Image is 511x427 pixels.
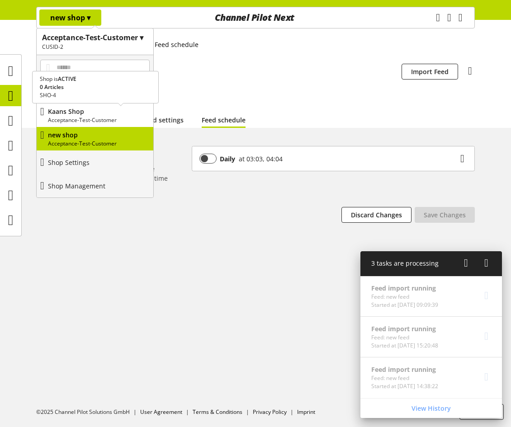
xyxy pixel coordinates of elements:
p: Acceptance-Test-Shop [48,83,150,93]
span: Import Feed [411,67,449,76]
a: Feed schedule [202,115,246,125]
nav: main navigation [36,7,475,28]
li: ©2025 Channel Pilot Solutions GmbH [36,408,140,416]
button: Discard Changes [341,207,412,223]
span: View History [412,404,451,413]
a: User Agreement [140,408,182,416]
a: Terms & Conditions [193,408,242,416]
button: Save Changes [415,207,475,223]
span: Save Changes [424,210,466,220]
div: at 03:03, 04:04 [235,154,283,164]
p: Kaans Shop [48,107,150,116]
h1: Acceptance-Test-Customer ▾ [42,32,148,43]
a: Imprint [297,408,315,416]
p: Acceptance-Test-Customer [48,116,150,124]
span: Discard Changes [351,210,402,220]
span: 3 tasks are processing [371,259,439,267]
p: new shop [48,130,150,140]
button: Import Feed [402,64,458,80]
p: Shop Settings [48,158,90,167]
p: new shop [50,12,90,23]
span: ▾ [87,13,90,23]
a: Privacy Policy [253,408,287,416]
a: View History [362,400,500,416]
b: Daily [220,154,235,164]
p: Acceptance-Test-Customer [48,93,150,101]
a: Shop Settings [37,150,153,174]
h2: CUSID-2 [42,43,148,51]
p: Acceptance-Test-Customer [48,140,150,148]
a: Shop Management [37,174,153,197]
p: Shop Management [48,181,105,191]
